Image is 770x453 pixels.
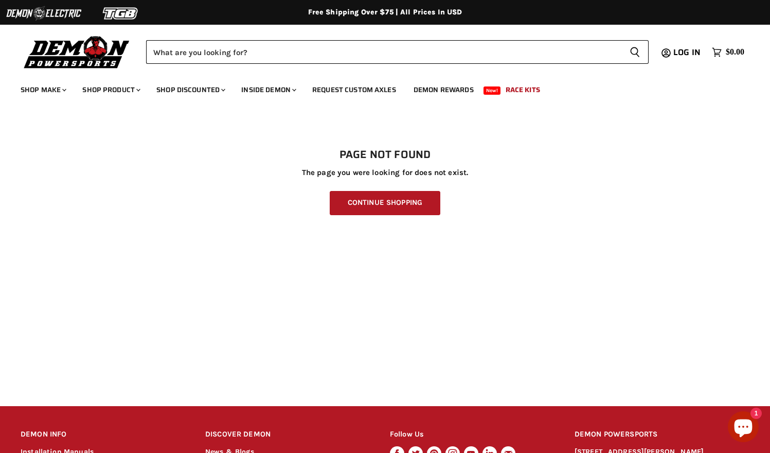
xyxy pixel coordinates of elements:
a: Race Kits [498,79,548,100]
button: Search [621,40,649,64]
h2: DISCOVER DEMON [205,423,370,447]
ul: Main menu [13,75,742,100]
h2: Follow Us [390,423,555,447]
span: Log in [673,46,701,59]
span: New! [484,86,501,95]
a: Shop Discounted [149,79,231,100]
a: Continue Shopping [330,191,440,215]
inbox-online-store-chat: Shopify online store chat [725,411,762,445]
form: Product [146,40,649,64]
img: Demon Powersports [21,33,133,70]
a: Request Custom Axles [305,79,404,100]
img: TGB Logo 2 [82,4,159,23]
span: $0.00 [726,47,744,57]
h1: Page not found [21,149,749,161]
h2: DEMON POWERSPORTS [575,423,749,447]
a: Log in [669,48,707,57]
h2: DEMON INFO [21,423,186,447]
a: Shop Make [13,79,73,100]
p: The page you were looking for does not exist. [21,168,749,177]
img: Demon Electric Logo 2 [5,4,82,23]
a: Shop Product [75,79,147,100]
a: Inside Demon [234,79,302,100]
a: $0.00 [707,45,749,60]
a: Demon Rewards [406,79,481,100]
input: Search [146,40,621,64]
